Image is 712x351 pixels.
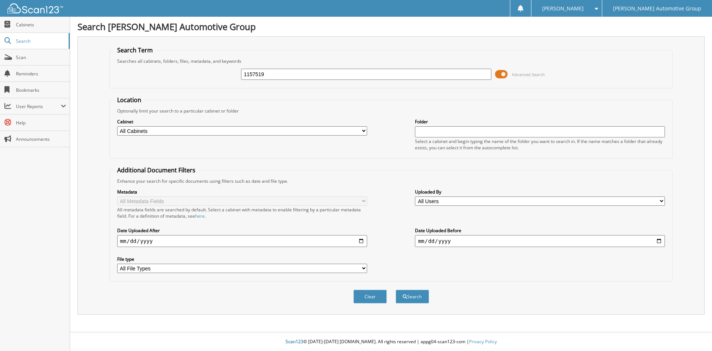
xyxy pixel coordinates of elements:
[415,227,665,234] label: Date Uploaded Before
[16,136,66,142] span: Announcements
[117,118,367,125] label: Cabinet
[415,138,665,151] div: Select a cabinet and begin typing the name of the folder you want to search in. If the name match...
[286,338,303,345] span: Scan123
[195,213,205,219] a: here
[469,338,497,345] a: Privacy Policy
[415,118,665,125] label: Folder
[613,6,701,11] span: [PERSON_NAME] Automotive Group
[113,178,669,184] div: Enhance your search for specific documents using filters such as date and file type.
[117,227,367,234] label: Date Uploaded After
[675,315,712,351] iframe: Chat Widget
[113,58,669,64] div: Searches all cabinets, folders, files, metadata, and keywords
[113,166,199,174] legend: Additional Document Filters
[16,120,66,126] span: Help
[70,333,712,351] div: © [DATE]-[DATE] [DOMAIN_NAME]. All rights reserved | appg04-scan123-com |
[117,256,367,262] label: File type
[16,54,66,61] span: Scan
[353,290,387,303] button: Clear
[396,290,429,303] button: Search
[415,189,665,195] label: Uploaded By
[7,3,63,13] img: scan123-logo-white.svg
[16,71,66,77] span: Reminders
[117,207,367,219] div: All metadata fields are searched by default. Select a cabinet with metadata to enable filtering b...
[117,235,367,247] input: start
[415,235,665,247] input: end
[113,96,145,104] legend: Location
[78,20,705,33] h1: Search [PERSON_NAME] Automotive Group
[542,6,584,11] span: [PERSON_NAME]
[113,108,669,114] div: Optionally limit your search to a particular cabinet or folder
[16,38,65,44] span: Search
[16,103,61,110] span: User Reports
[113,46,156,54] legend: Search Term
[16,87,66,93] span: Bookmarks
[117,189,367,195] label: Metadata
[512,72,545,77] span: Advanced Search
[16,22,66,28] span: Cabinets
